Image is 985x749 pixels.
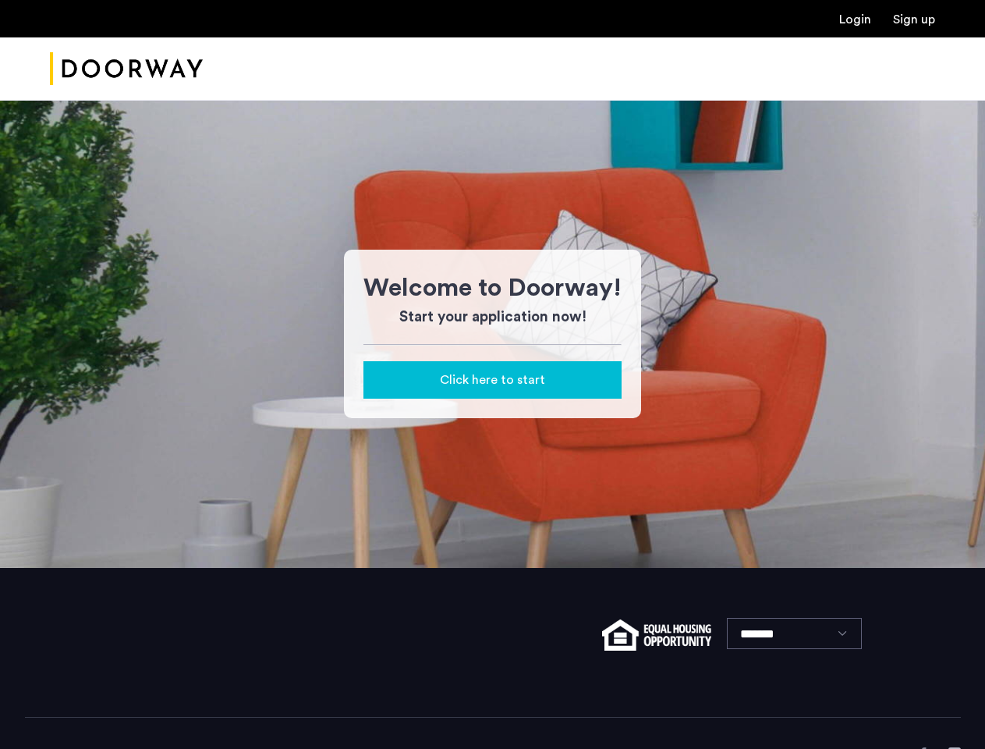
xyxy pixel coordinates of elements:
a: Login [839,13,871,26]
a: Registration [893,13,935,26]
img: equal-housing.png [602,619,710,651]
span: Click here to start [440,371,545,389]
img: logo [50,40,203,98]
button: button [363,361,622,399]
select: Language select [727,618,862,649]
h3: Start your application now! [363,307,622,328]
a: Cazamio Logo [50,40,203,98]
h1: Welcome to Doorway! [363,269,622,307]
